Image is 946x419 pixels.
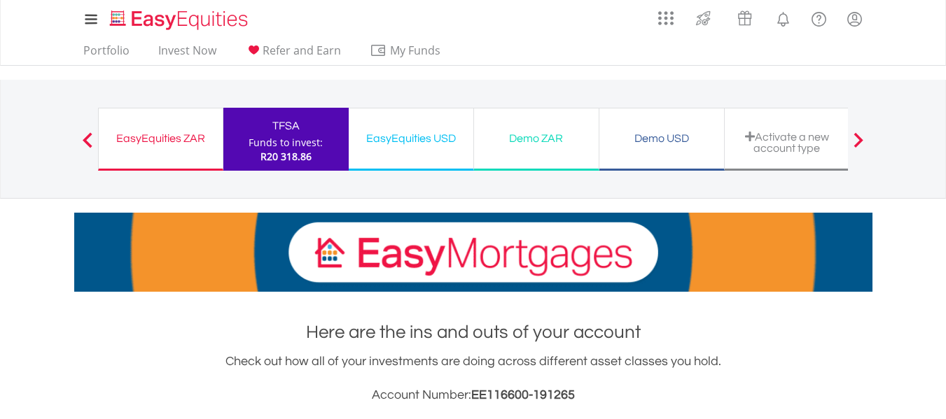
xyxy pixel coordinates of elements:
span: EE116600-191265 [471,388,575,402]
div: Activate a new account type [733,131,841,154]
a: AppsGrid [649,3,683,26]
img: EasyEquities_Logo.png [107,8,253,31]
a: Vouchers [724,3,765,29]
a: Home page [104,3,253,31]
div: EasyEquities ZAR [107,129,214,148]
div: Funds to invest: [249,136,323,150]
div: Demo USD [608,129,716,148]
div: EasyEquities USD [357,129,465,148]
a: My Profile [837,3,872,34]
div: Demo ZAR [482,129,590,148]
h1: Here are the ins and outs of your account [74,320,872,345]
div: Check out how all of your investments are doing across different asset classes you hold. [74,352,872,405]
a: FAQ's and Support [801,3,837,31]
div: TFSA [232,116,340,136]
a: Refer and Earn [239,43,347,65]
img: grid-menu-icon.svg [658,10,674,26]
a: Invest Now [153,43,222,65]
img: EasyMortage Promotion Banner [74,213,872,292]
span: R20 318.86 [260,150,312,163]
span: Refer and Earn [263,43,341,58]
a: Portfolio [78,43,135,65]
img: thrive-v2.svg [692,7,715,29]
h3: Account Number: [74,385,872,405]
span: My Funds [370,41,461,59]
a: Notifications [765,3,801,31]
img: vouchers-v2.svg [733,7,756,29]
